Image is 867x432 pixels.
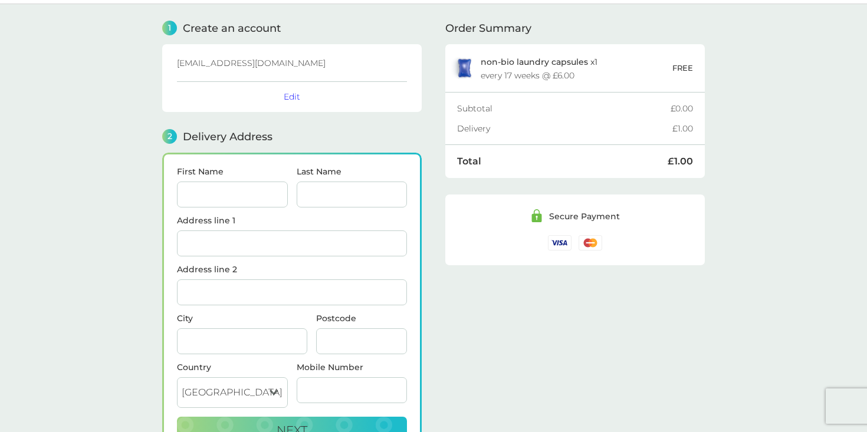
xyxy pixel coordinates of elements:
[183,23,281,34] span: Create an account
[668,157,693,166] div: £1.00
[316,314,407,322] label: Postcode
[177,314,307,322] label: City
[457,104,671,113] div: Subtotal
[297,167,408,176] label: Last Name
[177,216,407,225] label: Address line 1
[297,363,408,371] label: Mobile Number
[549,212,620,220] div: Secure Payment
[177,58,326,68] span: [EMAIL_ADDRESS][DOMAIN_NAME]
[548,235,572,250] img: /assets/icons/cards/visa.svg
[481,71,574,80] div: every 17 weeks @ £6.00
[177,265,407,273] label: Address line 2
[445,23,531,34] span: Order Summary
[457,157,668,166] div: Total
[162,21,177,35] span: 1
[162,129,177,144] span: 2
[481,57,597,67] p: x 1
[671,104,693,113] div: £0.00
[183,131,272,142] span: Delivery Address
[457,124,672,133] div: Delivery
[177,167,288,176] label: First Name
[672,62,693,74] p: FREE
[481,57,588,67] span: non-bio laundry capsules
[177,363,288,371] div: Country
[672,124,693,133] div: £1.00
[284,91,300,102] button: Edit
[579,235,602,250] img: /assets/icons/cards/mastercard.svg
